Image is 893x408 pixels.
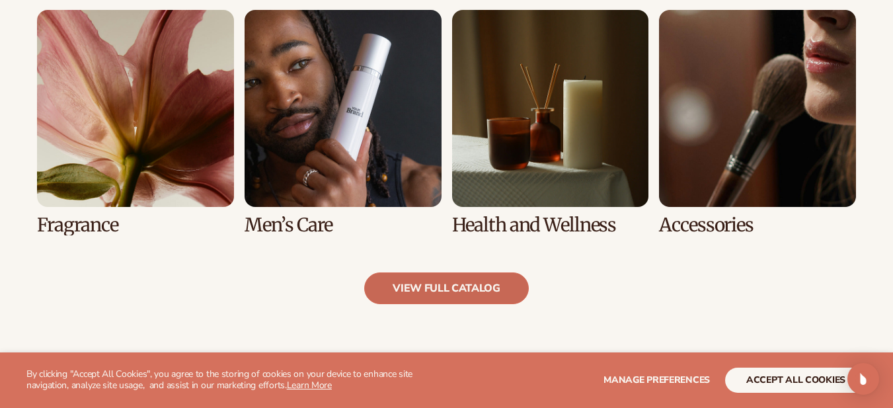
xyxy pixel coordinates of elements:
[603,374,710,386] span: Manage preferences
[452,10,649,235] div: 7 / 8
[364,272,529,304] a: view full catalog
[37,10,234,235] div: 5 / 8
[287,379,332,391] a: Learn More
[847,363,879,395] div: Open Intercom Messenger
[245,10,442,235] div: 6 / 8
[659,10,856,235] div: 8 / 8
[603,368,710,393] button: Manage preferences
[26,369,441,391] p: By clicking "Accept All Cookies", you agree to the storing of cookies on your device to enhance s...
[725,368,867,393] button: accept all cookies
